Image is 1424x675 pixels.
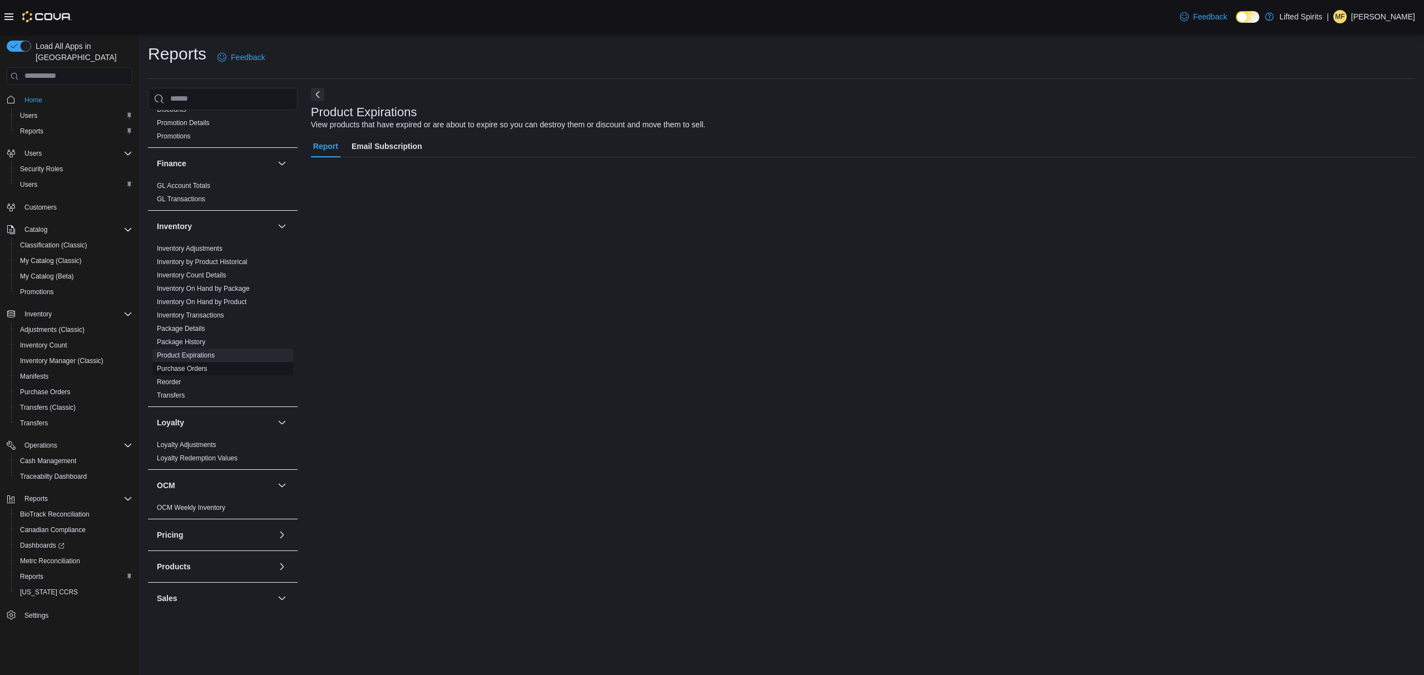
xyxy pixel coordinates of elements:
[11,522,137,538] button: Canadian Compliance
[2,199,137,215] button: Customers
[20,419,48,428] span: Transfers
[20,572,43,581] span: Reports
[157,441,216,449] a: Loyalty Adjustments
[16,370,132,383] span: Manifests
[11,553,137,569] button: Metrc Reconciliation
[275,528,289,542] button: Pricing
[157,284,250,293] span: Inventory On Hand by Package
[16,239,92,252] a: Classification (Classic)
[20,111,37,120] span: Users
[16,385,75,399] a: Purchase Orders
[20,272,74,281] span: My Catalog (Beta)
[11,507,137,522] button: BioTrack Reconciliation
[213,46,269,68] a: Feedback
[16,339,72,352] a: Inventory Count
[24,310,52,319] span: Inventory
[11,369,137,384] button: Manifests
[16,162,67,176] a: Security Roles
[20,325,85,334] span: Adjustments (Classic)
[157,182,210,190] a: GL Account Totals
[11,538,137,553] a: Dashboards
[20,241,87,250] span: Classification (Classic)
[157,480,273,491] button: OCM
[311,106,417,119] h3: Product Expirations
[16,454,132,468] span: Cash Management
[16,109,132,122] span: Users
[16,523,90,537] a: Canadian Compliance
[148,43,206,65] h1: Reports
[11,322,137,337] button: Adjustments (Classic)
[11,415,137,431] button: Transfers
[157,245,222,252] a: Inventory Adjustments
[2,607,137,623] button: Settings
[1333,10,1347,23] div: Matt Fallaschek
[157,195,205,203] a: GL Transactions
[16,125,48,138] a: Reports
[20,223,52,236] button: Catalog
[16,470,91,483] a: Traceabilty Dashboard
[20,256,82,265] span: My Catalog (Classic)
[275,479,289,492] button: OCM
[16,285,58,299] a: Promotions
[16,323,89,336] a: Adjustments (Classic)
[11,384,137,400] button: Purchase Orders
[16,178,132,191] span: Users
[20,223,132,236] span: Catalog
[24,149,42,158] span: Users
[157,271,226,279] a: Inventory Count Details
[11,253,137,269] button: My Catalog (Classic)
[157,181,210,190] span: GL Account Totals
[16,585,132,599] span: Washington CCRS
[157,480,175,491] h3: OCM
[157,454,238,463] span: Loyalty Redemption Values
[157,378,181,386] span: Reorder
[16,554,132,568] span: Metrc Reconciliation
[7,87,132,652] nav: Complex example
[16,570,132,583] span: Reports
[148,438,298,469] div: Loyalty
[157,221,273,232] button: Inventory
[11,177,137,192] button: Users
[31,41,132,63] span: Load All Apps in [GEOGRAPHIC_DATA]
[157,561,273,572] button: Products
[157,417,184,428] h3: Loyalty
[11,469,137,484] button: Traceabilty Dashboard
[157,106,186,113] a: Discounts
[20,341,67,350] span: Inventory Count
[20,439,62,452] button: Operations
[1279,10,1322,23] p: Lifted Spirits
[20,609,53,622] a: Settings
[157,158,186,169] h3: Finance
[2,146,137,161] button: Users
[20,439,132,452] span: Operations
[157,616,191,625] span: End Of Day
[20,165,63,173] span: Security Roles
[157,454,238,462] a: Loyalty Redemption Values
[157,391,185,399] a: Transfers
[16,285,132,299] span: Promotions
[275,157,289,170] button: Finance
[2,438,137,453] button: Operations
[1175,6,1232,28] a: Feedback
[20,127,43,136] span: Reports
[157,593,177,604] h3: Sales
[16,585,82,599] a: [US_STATE] CCRS
[11,284,137,300] button: Promotions
[157,298,246,306] a: Inventory On Hand by Product
[20,93,132,107] span: Home
[352,135,422,157] span: Email Subscription
[157,391,185,400] span: Transfers
[157,529,273,540] button: Pricing
[157,195,205,204] span: GL Transactions
[20,492,132,505] span: Reports
[20,147,132,160] span: Users
[157,324,205,333] span: Package Details
[16,339,132,352] span: Inventory Count
[16,539,132,552] span: Dashboards
[157,561,191,572] h3: Products
[16,239,132,252] span: Classification (Classic)
[148,103,298,147] div: Discounts & Promotions
[1327,10,1329,23] p: |
[16,508,132,521] span: BioTrack Reconciliation
[157,311,224,320] span: Inventory Transactions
